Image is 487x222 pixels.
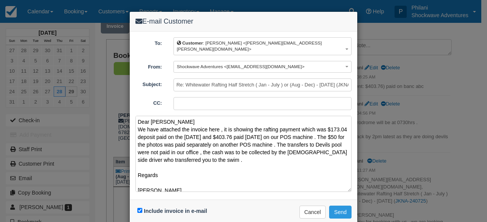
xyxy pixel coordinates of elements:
span: : [PERSON_NAME] <[PERSON_NAME][EMAIL_ADDRESS][PERSON_NAME][DOMAIN_NAME]> [177,40,322,52]
button: Shockwave Adventures <[EMAIL_ADDRESS][DOMAIN_NAME]> [173,61,352,73]
b: Customer [182,40,203,45]
span: Shockwave Adventures <[EMAIL_ADDRESS][DOMAIN_NAME]> [177,64,305,69]
button: Send [329,206,352,219]
label: CC: [130,97,168,107]
label: To: [130,37,168,47]
button: Cancel [299,206,326,219]
label: Include invoice in e-mail [144,208,207,214]
label: Subject: [130,78,168,88]
button: Customer: [PERSON_NAME] <[PERSON_NAME][EMAIL_ADDRESS][PERSON_NAME][DOMAIN_NAME]> [173,37,352,55]
h4: E-mail Customer [135,18,352,26]
label: From: [130,61,168,71]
